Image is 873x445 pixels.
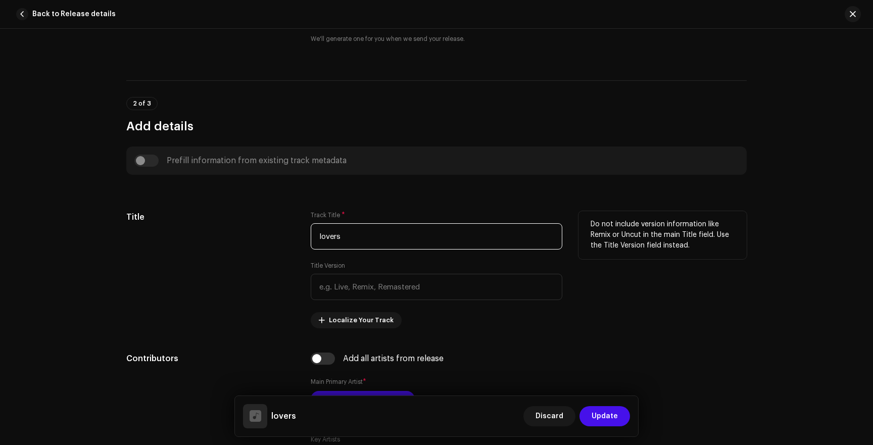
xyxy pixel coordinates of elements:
[311,312,402,328] button: Localize Your Track
[311,391,415,407] button: Add Main Primary Artist
[126,118,747,134] h3: Add details
[311,262,345,270] label: Title Version
[126,353,295,365] h5: Contributors
[311,223,562,250] input: Enter the name of the track
[311,379,363,385] small: Main Primary Artist
[592,406,618,426] span: Update
[536,406,563,426] span: Discard
[271,410,296,422] h5: lovers
[591,219,735,251] p: Do not include version information like Remix or Uncut in the main Title field. Use the Title Ver...
[126,211,295,223] h5: Title
[311,34,465,44] small: We'll generate one for you when we send your release.
[311,211,345,219] label: Track Title
[311,274,562,300] input: e.g. Live, Remix, Remastered
[343,355,444,363] div: Add all artists from release
[329,310,394,330] span: Localize Your Track
[523,406,575,426] button: Discard
[311,435,340,443] label: Key Artists
[579,406,630,426] button: Update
